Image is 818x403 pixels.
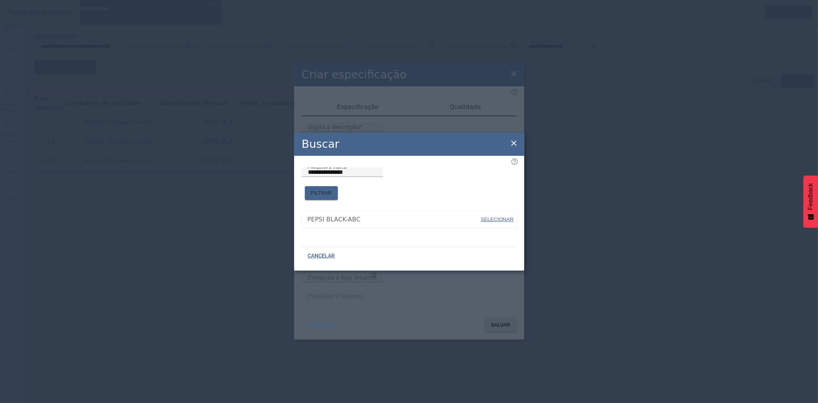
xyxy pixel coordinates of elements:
button: CANCELAR [302,249,341,263]
button: SELECIONAR [480,213,514,226]
span: CANCELAR [308,321,335,329]
button: CANCELAR [302,318,341,332]
span: CANCELAR [308,252,335,260]
button: FILTRAR [305,186,338,200]
mat-label: Pesquise a marca [308,164,347,170]
h2: Buscar [302,136,339,152]
span: FILTRAR [311,189,332,197]
span: Feedback [807,183,814,210]
span: SALVAR [491,321,510,329]
button: SALVAR [485,318,517,332]
span: SELECIONAR [481,216,514,222]
span: PEPSI BLACK-ABC [308,215,480,224]
button: Feedback - Mostrar pesquisa [803,175,818,228]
